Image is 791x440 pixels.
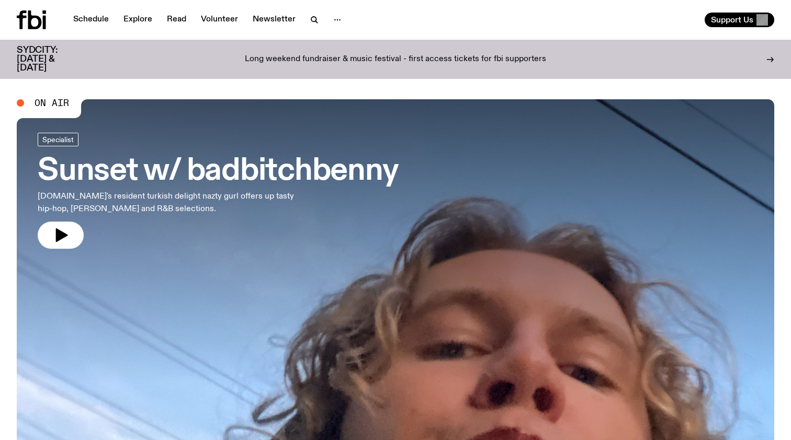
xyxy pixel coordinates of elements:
p: [DOMAIN_NAME]'s resident turkish delight nazty gurl offers up tasty hip-hop, [PERSON_NAME] and R&... [38,190,306,215]
a: Volunteer [195,13,244,27]
h3: SYDCITY: [DATE] & [DATE] [17,46,84,73]
a: Read [161,13,193,27]
a: Explore [117,13,159,27]
h3: Sunset w/ badbitchbenny [38,157,398,186]
a: Newsletter [246,13,302,27]
p: Long weekend fundraiser & music festival - first access tickets for fbi supporters [245,55,546,64]
span: On Air [35,98,69,108]
a: Specialist [38,133,78,146]
span: Specialist [42,135,74,143]
span: Support Us [711,15,753,25]
a: Sunset w/ badbitchbenny[DOMAIN_NAME]'s resident turkish delight nazty gurl offers up tasty hip-ho... [38,133,398,249]
button: Support Us [705,13,774,27]
a: Schedule [67,13,115,27]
